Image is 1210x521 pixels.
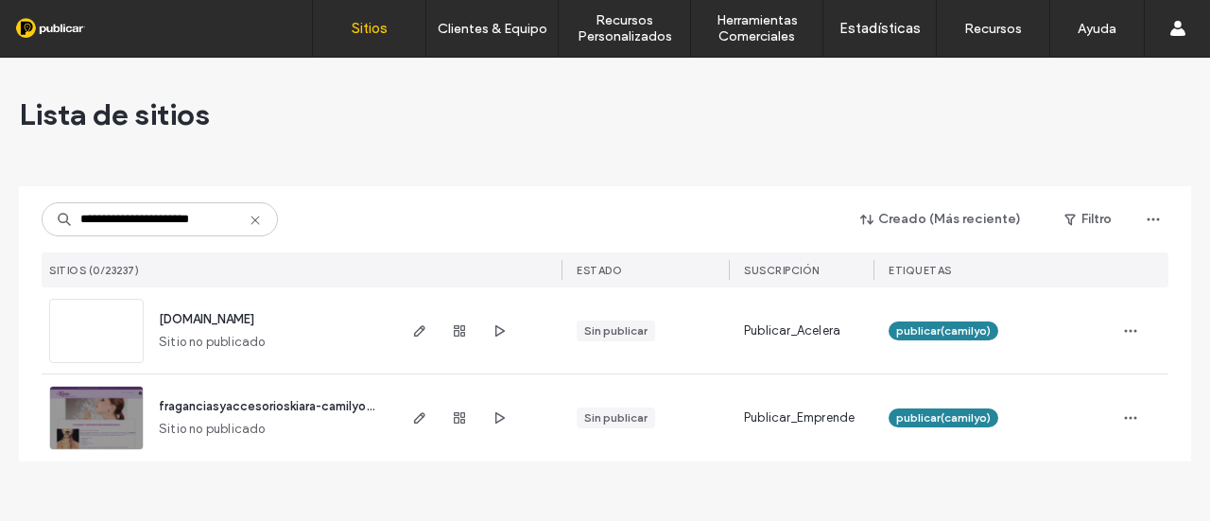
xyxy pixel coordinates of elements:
[352,20,388,37] label: Sitios
[49,264,139,277] span: SITIOS (0/23237)
[896,409,991,426] span: publicar(camilyo)
[559,12,690,44] label: Recursos Personalizados
[839,20,921,37] label: Estadísticas
[691,12,822,44] label: Herramientas Comerciales
[159,420,266,439] span: Sitio no publicado
[584,322,648,339] div: Sin publicar
[438,21,547,37] label: Clientes & Equipo
[964,21,1022,37] label: Recursos
[159,312,254,326] a: [DOMAIN_NAME]
[744,408,855,427] span: Publicar_Emprende
[584,409,648,426] div: Sin publicar
[744,264,820,277] span: Suscripción
[577,264,622,277] span: ESTADO
[1046,204,1131,234] button: Filtro
[889,264,952,277] span: ETIQUETAS
[19,96,210,133] span: Lista de sitios
[896,322,991,339] span: publicar(camilyo)
[159,399,413,413] a: fraganciasyaccesorioskiara-camilyo-reserva
[744,321,840,340] span: Publicar_Acelera
[159,333,266,352] span: Sitio no publicado
[844,204,1038,234] button: Creado (Más reciente)
[41,13,93,30] span: Ayuda
[1078,21,1116,37] label: Ayuda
